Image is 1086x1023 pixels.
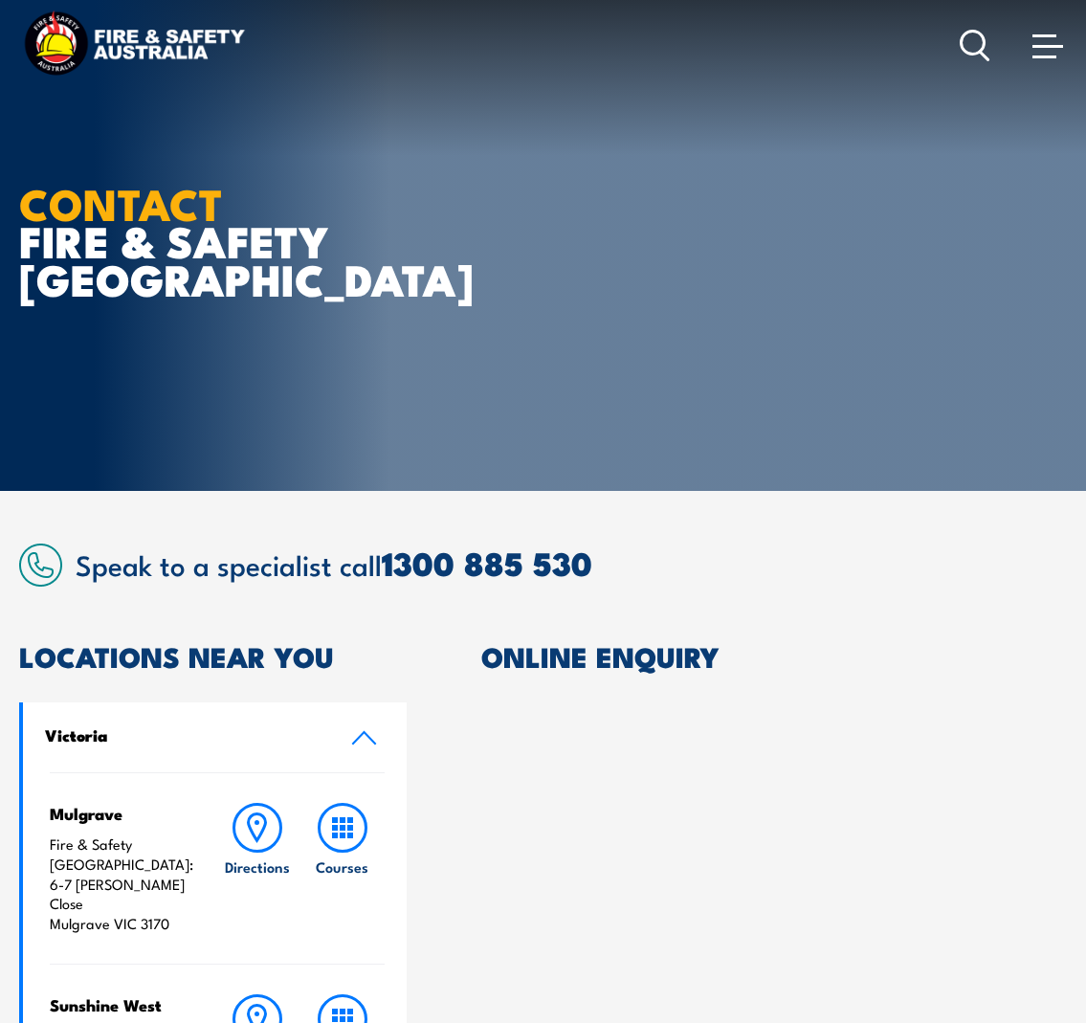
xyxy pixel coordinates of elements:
[50,834,205,934] p: Fire & Safety [GEOGRAPHIC_DATA]: 6-7 [PERSON_NAME] Close Mulgrave VIC 3170
[76,545,1067,581] h2: Speak to a specialist call
[19,169,223,235] strong: CONTACT
[214,803,299,934] a: Directions
[19,184,492,296] h1: FIRE & SAFETY [GEOGRAPHIC_DATA]
[50,803,205,824] h4: Mulgrave
[45,724,321,745] h4: Victoria
[19,643,407,668] h2: LOCATIONS NEAR YOU
[481,643,1067,668] h2: ONLINE ENQUIRY
[299,803,385,934] a: Courses
[382,537,592,588] a: 1300 885 530
[50,994,205,1015] h4: Sunshine West
[225,856,290,877] h6: Directions
[23,702,407,772] a: Victoria
[316,856,368,877] h6: Courses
